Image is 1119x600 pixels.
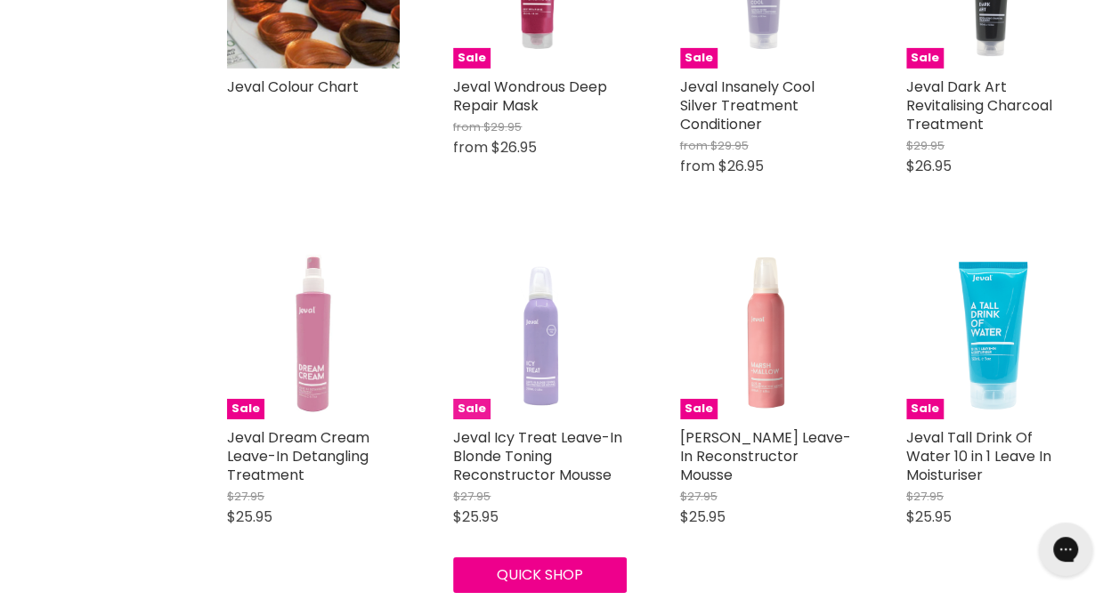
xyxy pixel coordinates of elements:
[227,247,400,419] a: Jeval Dream Cream Leave-In Detangling TreatmentSale
[227,77,359,97] a: Jeval Colour Chart
[680,137,708,154] span: from
[453,399,491,419] span: Sale
[906,247,1079,419] a: Jeval Tall Drink Of Water 10 in 1 Leave In MoisturiserSale
[453,488,491,505] span: $27.95
[710,137,749,154] span: $29.95
[227,507,272,527] span: $25.95
[906,48,944,69] span: Sale
[680,488,718,505] span: $27.95
[906,507,952,527] span: $25.95
[680,507,726,527] span: $25.95
[906,156,952,176] span: $26.95
[920,247,1064,419] img: Jeval Tall Drink Of Water 10 in 1 Leave In Moisturiser
[227,427,369,485] a: Jeval Dream Cream Leave-In Detangling Treatment
[680,77,815,134] a: Jeval Insanely Cool Silver Treatment Conditioner
[906,399,944,419] span: Sale
[453,247,626,419] a: Jeval Icy Treat Leave-In Blonde Toning Reconstructor MousseSale
[227,247,400,419] img: Jeval Dream Cream Leave-In Detangling Treatment
[453,427,622,485] a: Jeval Icy Treat Leave-In Blonde Toning Reconstructor Mousse
[227,399,264,419] span: Sale
[453,507,499,527] span: $25.95
[453,557,626,593] button: Quick shop
[680,247,853,419] a: Jeval Marshmallow Leave-In Reconstructor MousseSale
[453,118,481,135] span: from
[483,118,522,135] span: $29.95
[906,488,944,505] span: $27.95
[453,77,607,116] a: Jeval Wondrous Deep Repair Mask
[227,488,264,505] span: $27.95
[1030,516,1101,582] iframe: Gorgias live chat messenger
[453,137,488,158] span: from
[680,427,851,485] a: [PERSON_NAME] Leave-In Reconstructor Mousse
[718,156,764,176] span: $26.95
[491,137,537,158] span: $26.95
[906,77,1052,134] a: Jeval Dark Art Revitalising Charcoal Treatment
[906,427,1051,485] a: Jeval Tall Drink Of Water 10 in 1 Leave In Moisturiser
[453,247,626,419] img: Jeval Icy Treat Leave-In Blonde Toning Reconstructor Mousse
[906,137,945,154] span: $29.95
[728,247,803,419] img: Jeval Marshmallow Leave-In Reconstructor Mousse
[680,156,715,176] span: from
[680,48,718,69] span: Sale
[453,48,491,69] span: Sale
[680,399,718,419] span: Sale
